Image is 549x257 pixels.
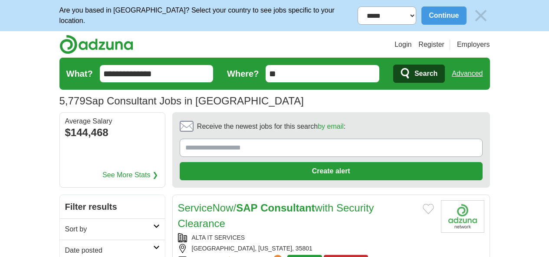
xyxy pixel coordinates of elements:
a: Advanced [452,65,483,82]
h2: Filter results [60,195,165,218]
button: Create alert [180,162,483,180]
a: Register [418,39,444,50]
img: Adzuna logo [59,35,133,54]
a: ServiceNow/SAP Consultantwith Security Clearance [178,202,374,229]
button: Continue [421,7,466,25]
a: Employers [457,39,490,50]
label: What? [66,67,93,80]
a: by email [318,123,344,130]
p: Are you based in [GEOGRAPHIC_DATA]? Select your country to see jobs specific to your location. [59,5,358,26]
span: 5,779 [59,93,85,109]
a: Login [394,39,411,50]
div: ALTA IT SERVICES [178,233,434,242]
div: $144,468 [65,125,160,140]
span: Receive the newest jobs for this search : [197,121,345,132]
strong: Consultant [260,202,315,214]
strong: SAP [236,202,257,214]
div: [GEOGRAPHIC_DATA], [US_STATE], 35801 [178,244,434,253]
a: See More Stats ❯ [102,170,158,180]
h1: Sap Consultant Jobs in [GEOGRAPHIC_DATA] [59,95,304,107]
img: icon_close_no_bg.svg [472,7,490,25]
h2: Sort by [65,224,153,234]
div: Average Salary [65,118,160,125]
span: Search [414,65,437,82]
a: Sort by [60,218,165,240]
button: Add to favorite jobs [423,204,434,214]
h2: Date posted [65,245,153,256]
label: Where? [227,67,259,80]
img: Company logo [441,200,484,233]
button: Search [393,65,445,83]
